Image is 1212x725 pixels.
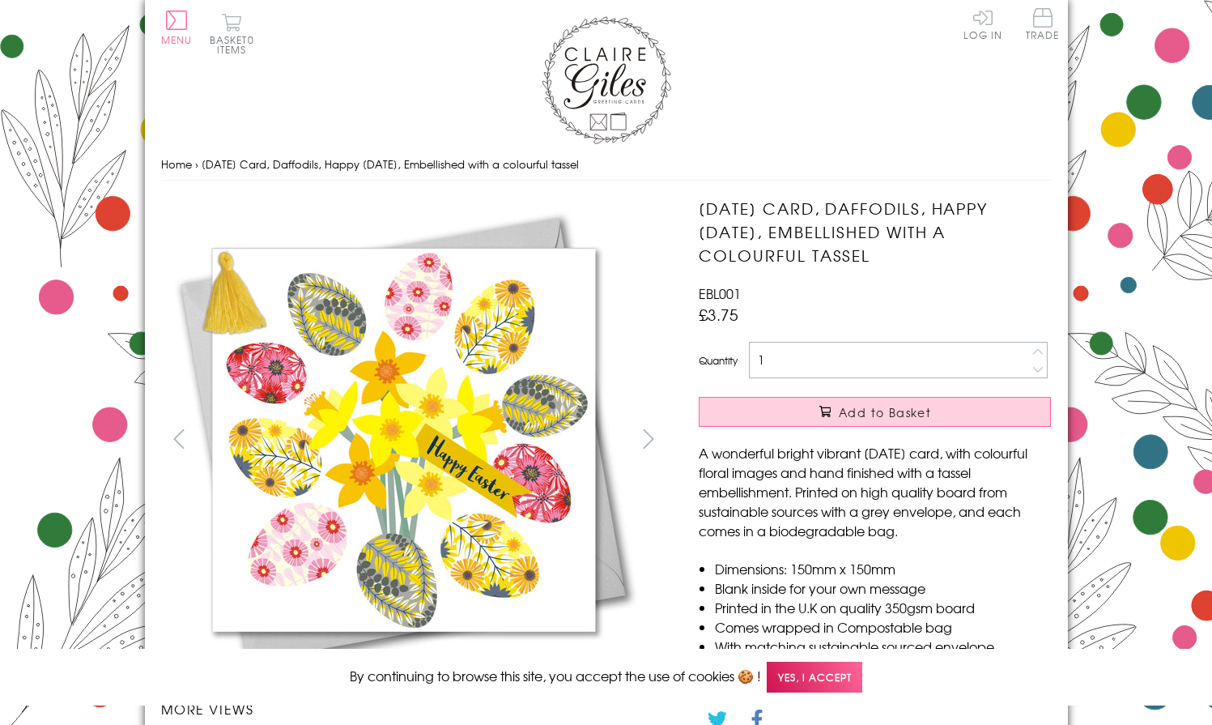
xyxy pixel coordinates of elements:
span: EBL001 [699,284,741,303]
span: [DATE] Card, Daffodils, Happy [DATE], Embellished with a colourful tassel [202,156,579,172]
a: Trade [1026,8,1060,43]
label: Quantity [699,353,738,368]
li: Dimensions: 150mm x 150mm [715,559,1051,578]
span: Add to Basket [839,404,931,420]
img: Easter Card, Daffodils, Happy Easter, Embellished with a colourful tassel [160,197,646,683]
nav: breadcrumbs [161,148,1052,181]
span: › [195,156,198,172]
h1: [DATE] Card, Daffodils, Happy [DATE], Embellished with a colourful tassel [699,197,1051,267]
a: Log In [963,8,1002,40]
span: Yes, I accept [767,662,862,693]
a: Home [161,156,192,172]
img: Claire Giles Greetings Cards [542,16,671,144]
img: Easter Card, Daffodils, Happy Easter, Embellished with a colourful tassel [666,197,1152,683]
span: Trade [1026,8,1060,40]
span: £3.75 [699,303,738,326]
button: Basket0 items [210,13,254,54]
li: Blank inside for your own message [715,578,1051,598]
button: Menu [161,11,193,45]
span: 0 items [217,32,254,57]
h3: More views [161,699,667,719]
button: next [630,420,666,457]
span: Menu [161,32,193,47]
li: Comes wrapped in Compostable bag [715,617,1051,637]
p: A wonderful bright vibrant [DATE] card, with colourful floral images and hand finished with a tas... [699,443,1051,540]
li: With matching sustainable sourced envelope [715,637,1051,656]
button: prev [161,420,198,457]
button: Add to Basket [699,397,1051,427]
li: Printed in the U.K on quality 350gsm board [715,598,1051,617]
